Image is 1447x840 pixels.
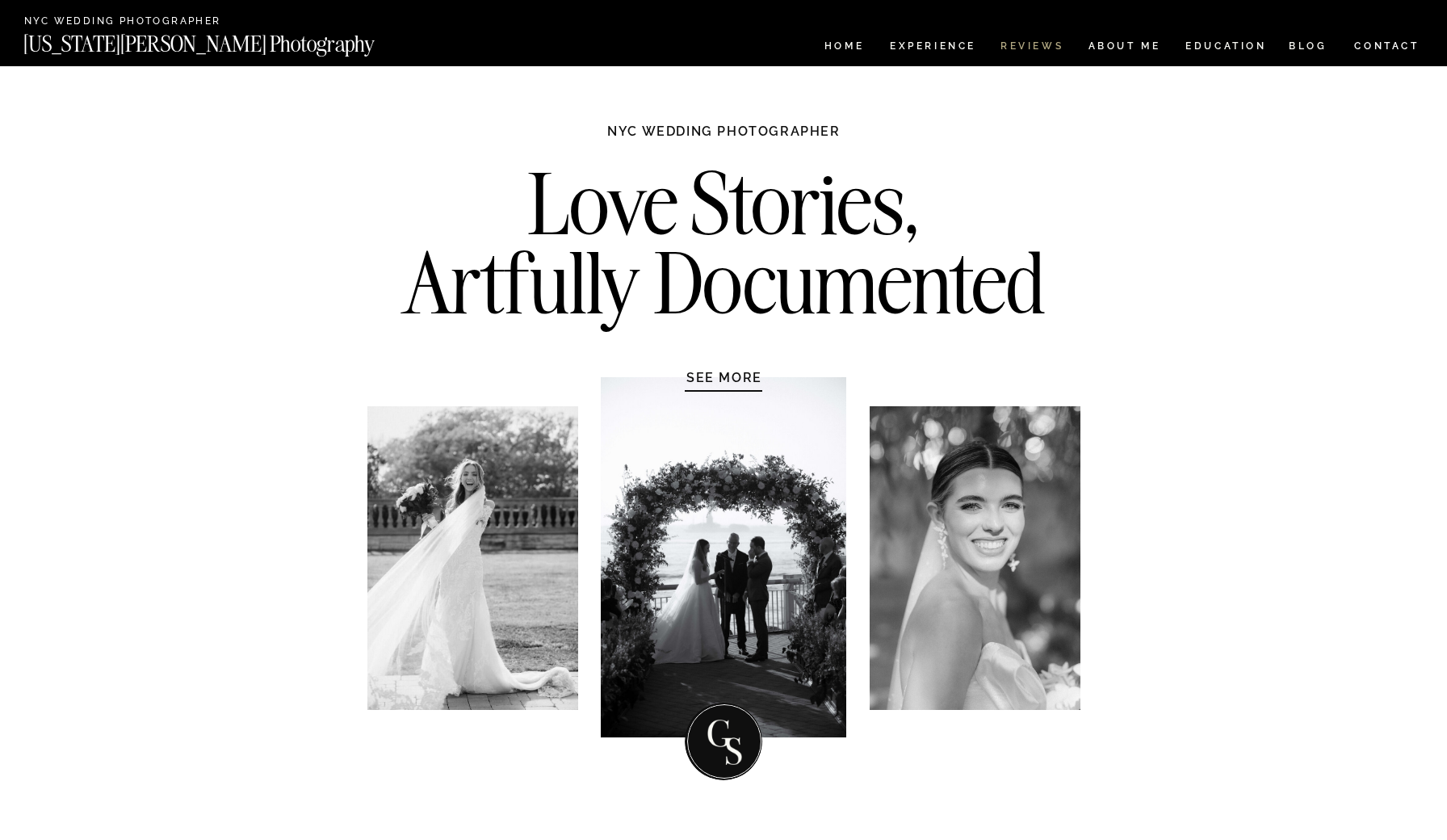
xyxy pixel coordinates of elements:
a: [US_STATE][PERSON_NAME] Photography [23,33,429,47]
a: NYC Wedding Photographer [24,16,267,28]
a: EDUCATION [1184,41,1269,55]
a: REVIEWS [1000,41,1061,55]
h1: NYC WEDDING PHOTOGRAPHER [573,123,875,155]
a: Experience [890,41,975,55]
h2: Love Stories, Artfully Documented [385,164,1063,334]
a: CONTACT [1353,37,1420,55]
a: BLOG [1289,41,1327,55]
a: ABOUT ME [1088,41,1161,55]
a: HOME [821,41,867,55]
a: SEE MORE [648,369,801,385]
